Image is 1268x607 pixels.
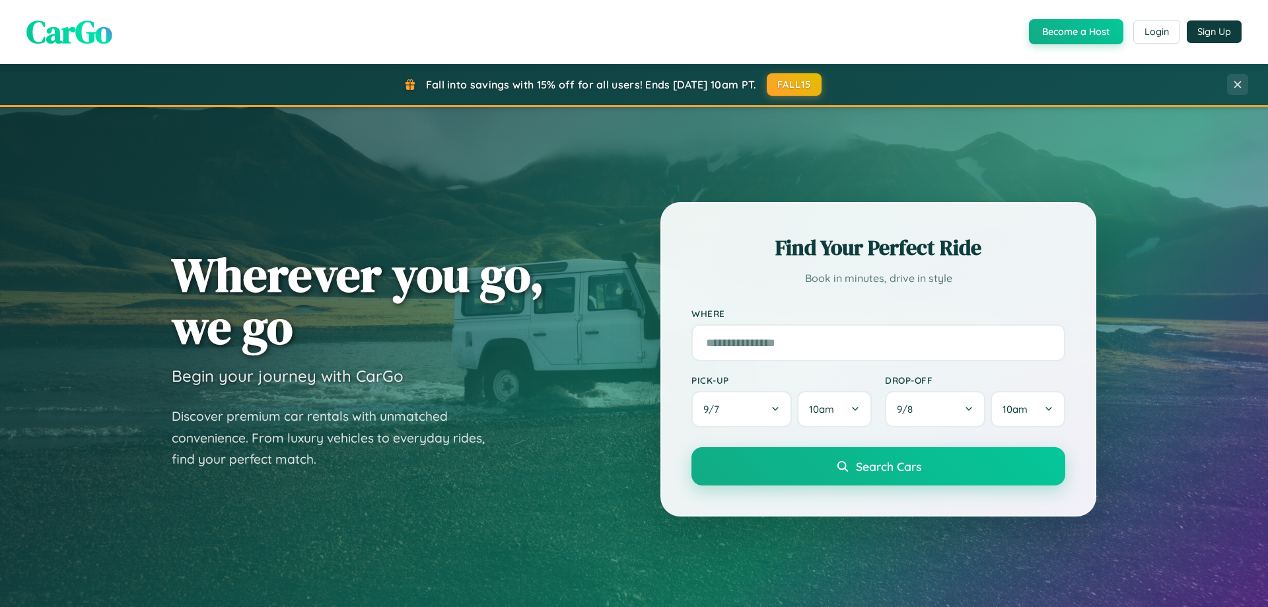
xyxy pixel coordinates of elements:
[691,233,1065,262] h2: Find Your Perfect Ride
[172,366,404,386] h3: Begin your journey with CarGo
[172,248,544,353] h1: Wherever you go, we go
[691,391,792,427] button: 9/7
[172,406,502,470] p: Discover premium car rentals with unmatched convenience. From luxury vehicles to everyday rides, ...
[767,73,822,96] button: FALL15
[426,78,757,91] span: Fall into savings with 15% off for all users! Ends [DATE] 10am PT.
[885,391,985,427] button: 9/8
[26,10,112,54] span: CarGo
[991,391,1065,427] button: 10am
[897,403,919,415] span: 9 / 8
[1187,20,1242,43] button: Sign Up
[691,375,872,386] label: Pick-up
[691,447,1065,485] button: Search Cars
[1133,20,1180,44] button: Login
[809,403,834,415] span: 10am
[703,403,726,415] span: 9 / 7
[691,308,1065,319] label: Where
[856,459,921,474] span: Search Cars
[1029,19,1123,44] button: Become a Host
[797,391,872,427] button: 10am
[885,375,1065,386] label: Drop-off
[691,269,1065,288] p: Book in minutes, drive in style
[1003,403,1028,415] span: 10am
